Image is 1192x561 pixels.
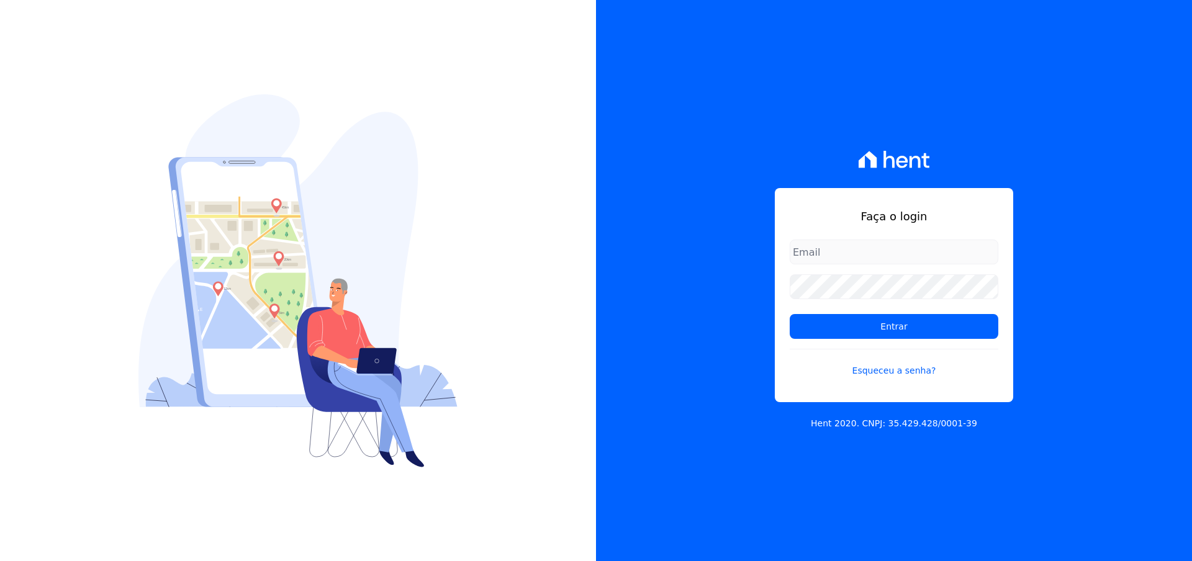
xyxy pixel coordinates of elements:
a: Esqueceu a senha? [790,349,998,377]
h1: Faça o login [790,208,998,225]
input: Email [790,240,998,264]
img: Login [138,94,458,467]
p: Hent 2020. CNPJ: 35.429.428/0001-39 [811,417,977,430]
input: Entrar [790,314,998,339]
